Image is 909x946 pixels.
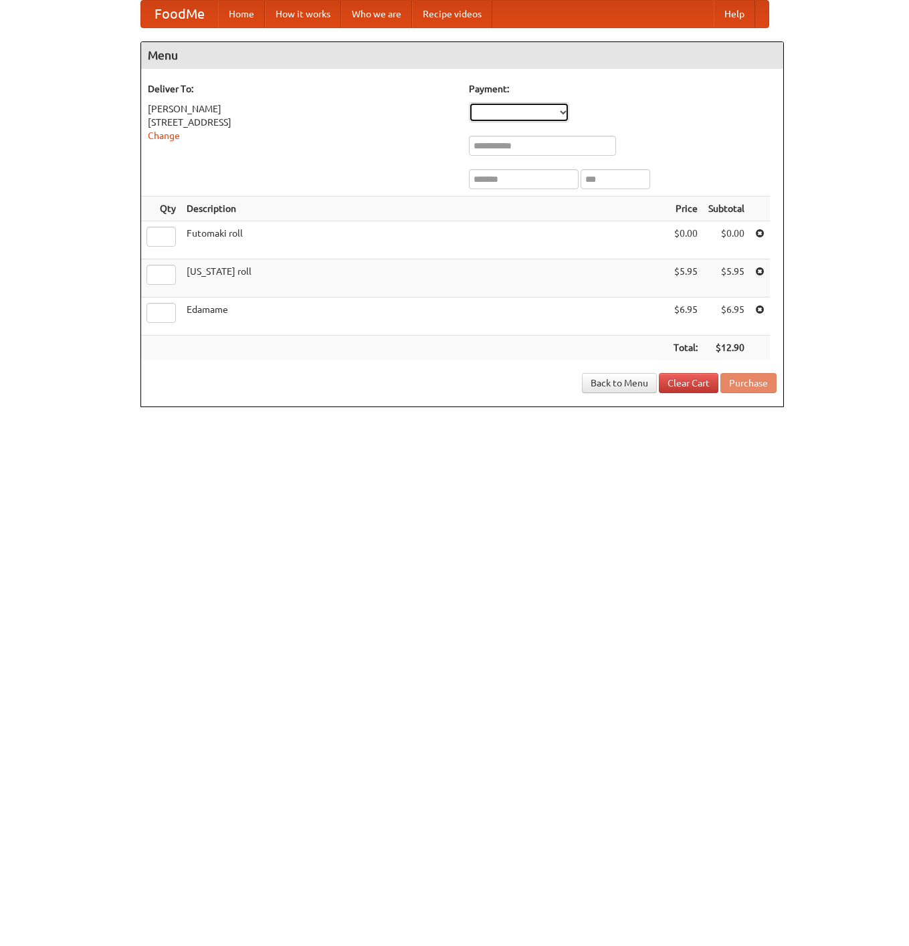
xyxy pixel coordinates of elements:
div: [STREET_ADDRESS] [148,116,456,129]
a: Home [218,1,265,27]
td: $5.95 [703,259,750,298]
td: Futomaki roll [181,221,668,259]
th: $12.90 [703,336,750,360]
td: [US_STATE] roll [181,259,668,298]
td: Edamame [181,298,668,336]
h5: Deliver To: [148,82,456,96]
td: $6.95 [703,298,750,336]
th: Total: [668,336,703,360]
a: Back to Menu [582,373,657,393]
h5: Payment: [469,82,777,96]
td: $5.95 [668,259,703,298]
a: Change [148,130,180,141]
div: [PERSON_NAME] [148,102,456,116]
a: Who we are [341,1,412,27]
a: Recipe videos [412,1,492,27]
button: Purchase [720,373,777,393]
a: How it works [265,1,341,27]
a: FoodMe [141,1,218,27]
th: Qty [141,197,181,221]
a: Help [714,1,755,27]
td: $6.95 [668,298,703,336]
th: Description [181,197,668,221]
th: Subtotal [703,197,750,221]
h4: Menu [141,42,783,69]
td: $0.00 [668,221,703,259]
td: $0.00 [703,221,750,259]
th: Price [668,197,703,221]
a: Clear Cart [659,373,718,393]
